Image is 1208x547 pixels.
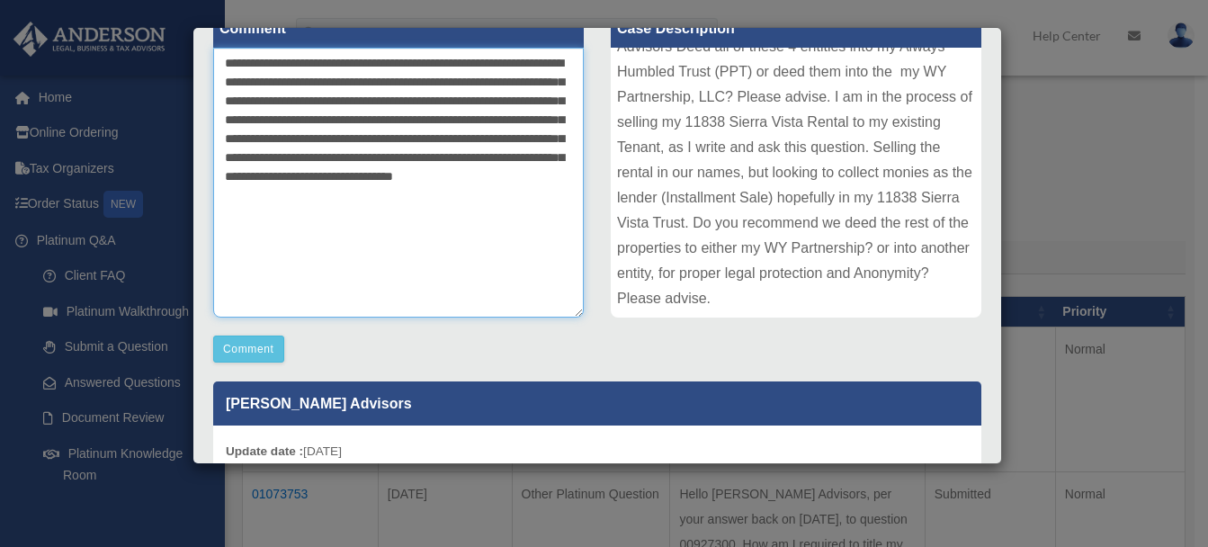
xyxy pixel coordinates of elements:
label: Comment [213,10,584,48]
button: Comment [213,336,284,363]
div: Hello [PERSON_NAME] Advisors, may you please refer to my existing Blue Print and or my existing E... [611,48,981,318]
label: Case Description [611,10,981,48]
p: [PERSON_NAME] Advisors [213,381,981,426]
b: Update date : [226,444,303,458]
small: [DATE] [226,444,342,458]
